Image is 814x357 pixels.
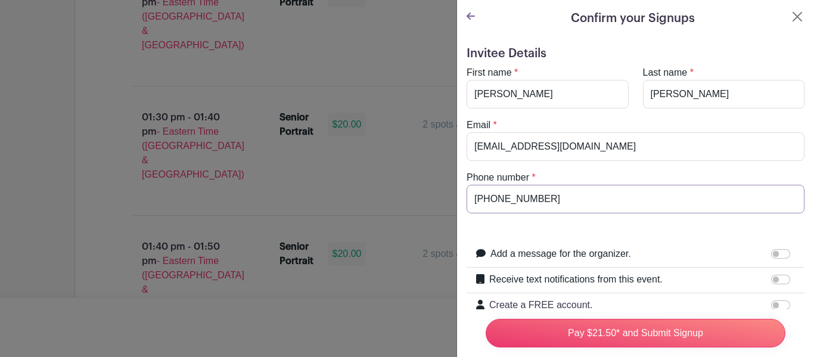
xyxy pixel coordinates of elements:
[489,272,663,287] label: Receive text notifications from this event.
[643,66,688,80] label: Last name
[489,298,769,312] p: Create a FREE account.
[467,170,529,185] label: Phone number
[486,319,785,347] input: Pay $21.50* and Submit Signup
[571,10,695,27] h5: Confirm your Signups
[790,10,804,24] button: Close
[490,247,631,261] label: Add a message for the organizer.
[467,46,804,61] h5: Invitee Details
[467,66,512,80] label: First name
[467,118,490,132] label: Email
